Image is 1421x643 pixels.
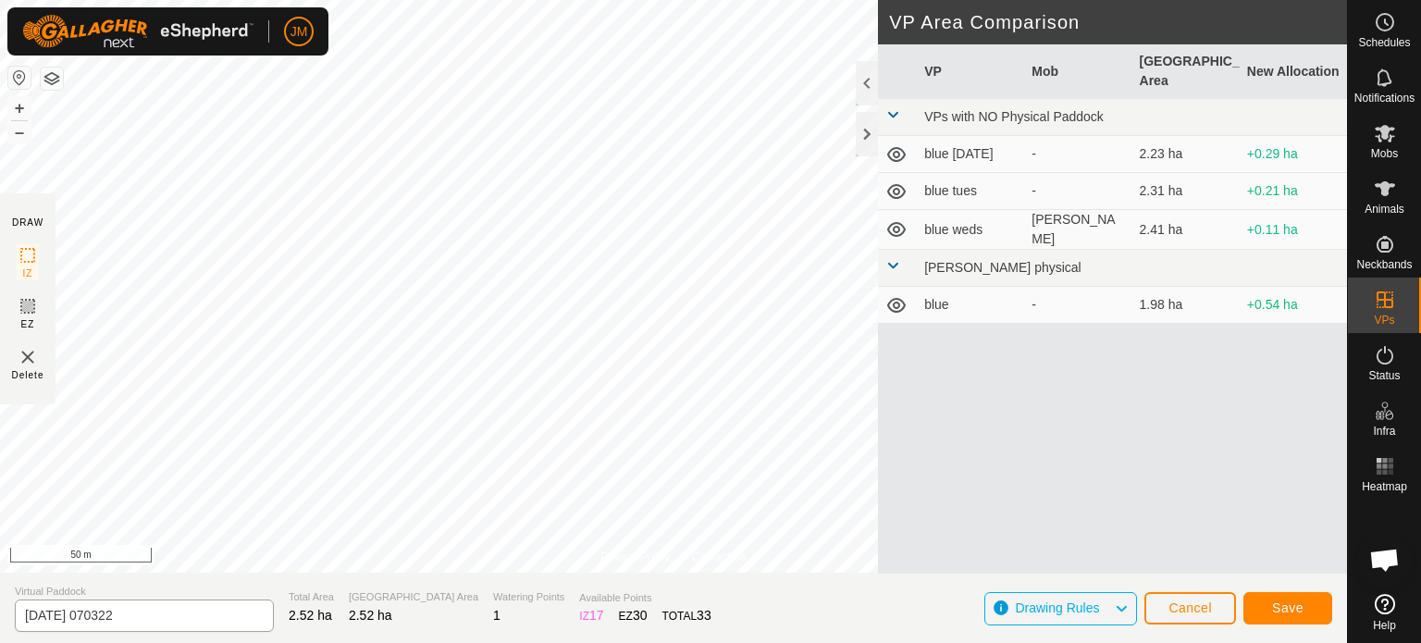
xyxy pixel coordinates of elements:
td: 1.98 ha [1132,287,1240,324]
span: Available Points [579,590,710,606]
div: [PERSON_NAME] [1032,210,1124,249]
span: Delete [12,368,44,382]
img: Gallagher Logo [22,15,253,48]
span: EZ [21,317,35,331]
span: Notifications [1354,93,1415,104]
img: VP [17,346,39,368]
td: blue tues [917,173,1024,210]
div: EZ [619,606,648,625]
span: 17 [589,608,604,623]
div: IZ [579,606,603,625]
span: [PERSON_NAME] physical [924,260,1081,275]
div: - [1032,181,1124,201]
span: 2.52 ha [289,608,332,623]
td: blue [917,287,1024,324]
span: 30 [633,608,648,623]
button: Cancel [1144,592,1236,624]
td: 2.31 ha [1132,173,1240,210]
span: Virtual Paddock [15,584,274,600]
div: DRAW [12,216,43,229]
span: Schedules [1358,37,1410,48]
a: Help [1348,587,1421,638]
span: 2.52 ha [349,608,392,623]
td: +0.54 ha [1240,287,1347,324]
th: Mob [1024,44,1131,99]
td: +0.21 ha [1240,173,1347,210]
span: Cancel [1168,600,1212,615]
div: Open chat [1357,532,1413,587]
span: Drawing Rules [1015,600,1099,615]
a: Contact Us [692,549,747,565]
span: 1 [493,608,500,623]
span: Watering Points [493,589,564,605]
button: – [8,121,31,143]
td: blue weds [917,210,1024,250]
span: Total Area [289,589,334,605]
th: New Allocation [1240,44,1347,99]
td: blue [DATE] [917,136,1024,173]
td: +0.11 ha [1240,210,1347,250]
span: VPs with NO Physical Paddock [924,109,1104,124]
span: [GEOGRAPHIC_DATA] Area [349,589,478,605]
span: Mobs [1371,148,1398,159]
span: VPs [1374,315,1394,326]
th: [GEOGRAPHIC_DATA] Area [1132,44,1240,99]
span: IZ [23,266,33,280]
h2: VP Area Comparison [889,11,1347,33]
span: Status [1368,370,1400,381]
span: Heatmap [1362,481,1407,492]
td: +0.29 ha [1240,136,1347,173]
span: 33 [697,608,711,623]
div: - [1032,295,1124,315]
span: Neckbands [1356,259,1412,270]
button: Map Layers [41,68,63,90]
span: Save [1272,600,1304,615]
span: Help [1373,620,1396,631]
div: - [1032,144,1124,164]
span: JM [290,22,308,42]
button: Save [1243,592,1332,624]
th: VP [917,44,1024,99]
span: Infra [1373,426,1395,437]
td: 2.41 ha [1132,210,1240,250]
button: Reset Map [8,67,31,89]
button: + [8,97,31,119]
span: Animals [1365,204,1404,215]
div: TOTAL [662,606,711,625]
a: Privacy Policy [600,549,670,565]
td: 2.23 ha [1132,136,1240,173]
